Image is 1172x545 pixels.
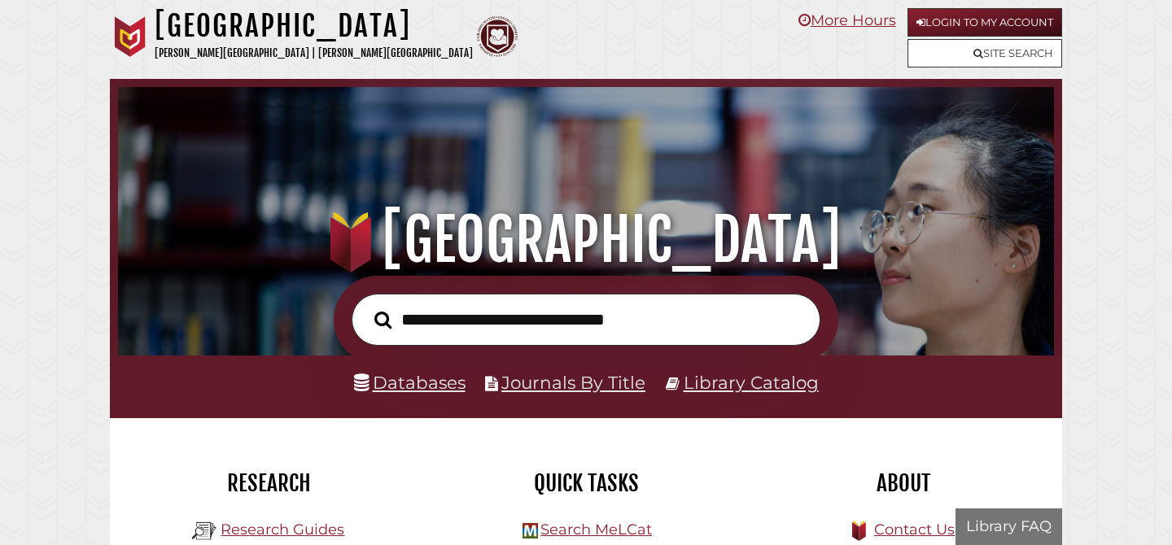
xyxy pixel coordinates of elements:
a: Journals By Title [501,372,645,393]
a: Contact Us [874,521,955,538]
a: Library Catalog [684,372,819,393]
img: Hekman Library Logo [523,523,538,538]
a: Site Search [907,39,1062,68]
p: [PERSON_NAME][GEOGRAPHIC_DATA] | [PERSON_NAME][GEOGRAPHIC_DATA] [155,44,473,63]
a: More Hours [798,11,896,29]
img: Calvin University [110,16,151,57]
img: Hekman Library Logo [192,519,216,543]
h2: Quick Tasks [439,469,732,497]
h1: [GEOGRAPHIC_DATA] [136,204,1037,276]
button: Search [366,307,400,334]
h2: About [757,469,1050,497]
a: Databases [354,372,466,393]
a: Research Guides [221,521,344,538]
i: Search [374,310,391,329]
h1: [GEOGRAPHIC_DATA] [155,8,473,44]
a: Login to My Account [907,8,1062,37]
img: Calvin Theological Seminary [477,16,518,57]
h2: Research [122,469,415,497]
a: Search MeLCat [540,521,652,538]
